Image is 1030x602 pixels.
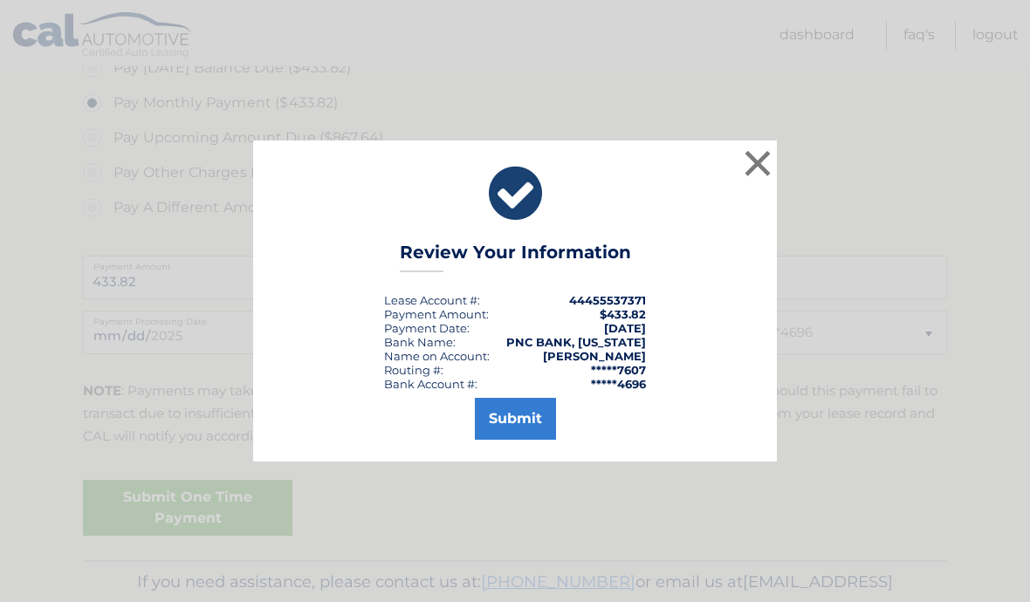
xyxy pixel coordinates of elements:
[475,398,556,440] button: Submit
[384,377,477,391] div: Bank Account #:
[604,321,646,335] span: [DATE]
[384,363,443,377] div: Routing #:
[600,307,646,321] span: $433.82
[384,293,480,307] div: Lease Account #:
[543,349,646,363] strong: [PERSON_NAME]
[384,321,467,335] span: Payment Date
[740,146,775,181] button: ×
[400,242,631,272] h3: Review Your Information
[384,321,470,335] div: :
[384,349,490,363] div: Name on Account:
[384,307,489,321] div: Payment Amount:
[384,335,456,349] div: Bank Name:
[506,335,646,349] strong: PNC BANK, [US_STATE]
[569,293,646,307] strong: 44455537371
